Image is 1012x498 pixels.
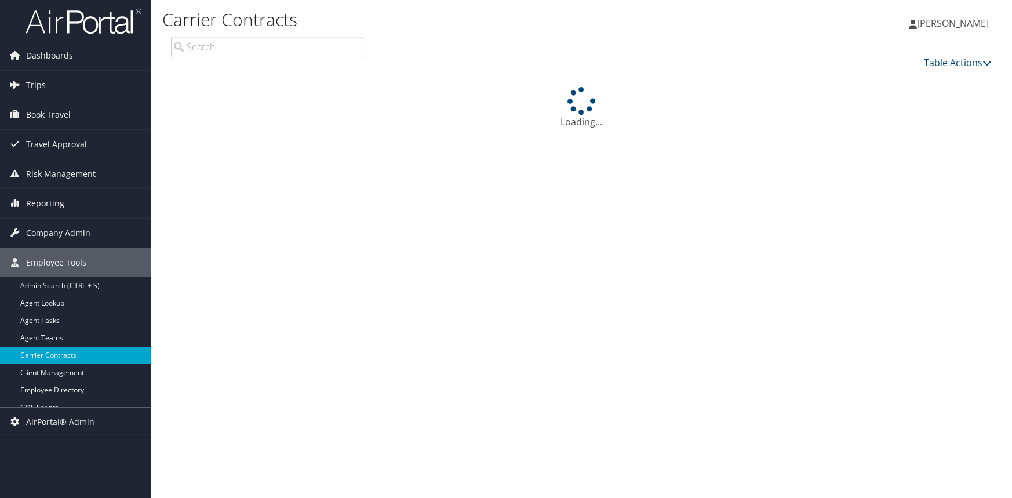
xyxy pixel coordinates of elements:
img: airportal-logo.png [26,8,141,35]
span: Book Travel [26,100,71,129]
span: Company Admin [26,219,90,248]
span: Risk Management [26,159,96,188]
span: Employee Tools [26,248,86,277]
span: Travel Approval [26,130,87,159]
span: AirPortal® Admin [26,408,94,437]
div: Loading... [162,87,1000,129]
input: Search [171,37,363,57]
a: Table Actions [924,56,992,69]
span: Trips [26,71,46,100]
a: [PERSON_NAME] [909,6,1000,41]
h1: Carrier Contracts [162,8,721,32]
span: Reporting [26,189,64,218]
span: Dashboards [26,41,73,70]
span: [PERSON_NAME] [917,17,989,30]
